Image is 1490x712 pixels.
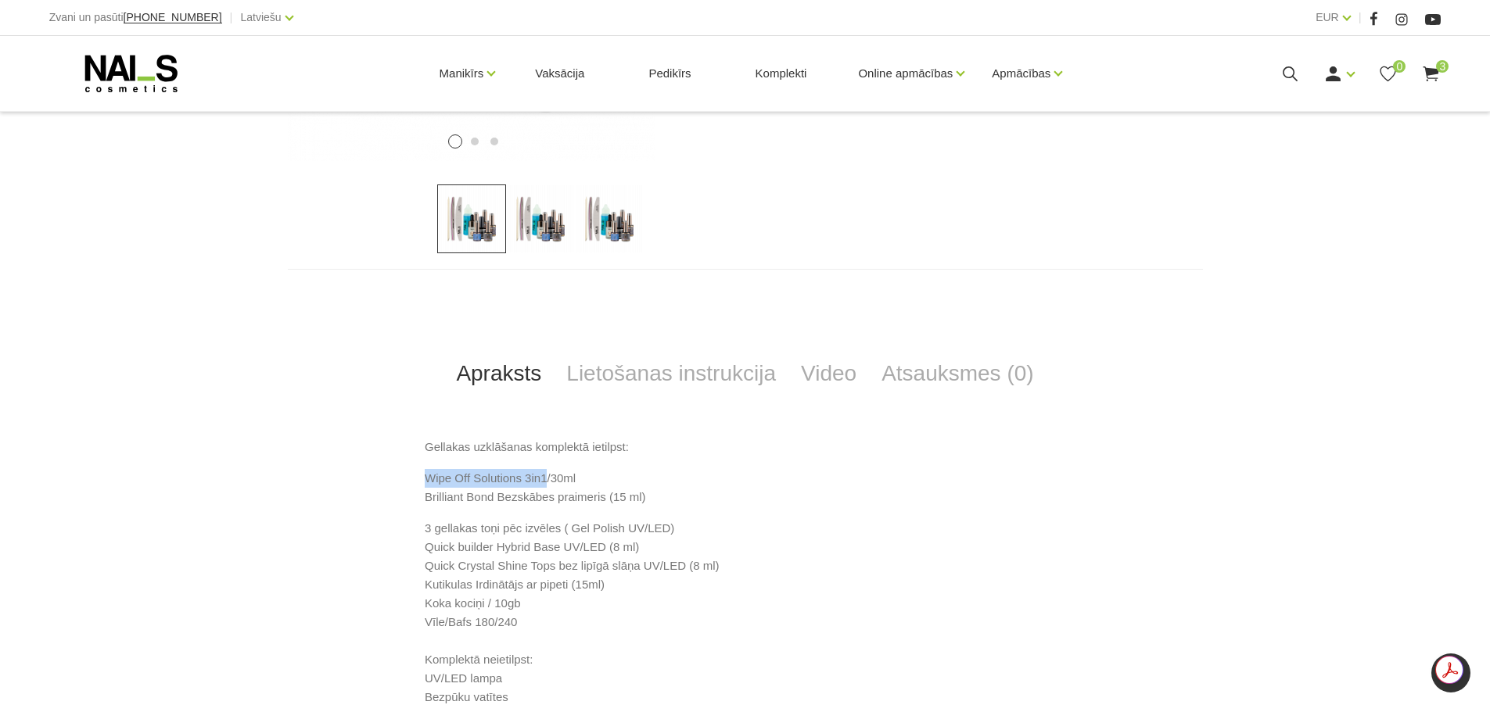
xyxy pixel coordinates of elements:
span: | [1359,8,1362,27]
a: Manikīrs [440,42,484,105]
a: Online apmācības [858,42,953,105]
span: | [230,8,233,27]
a: 0 [1378,64,1398,84]
a: Vaksācija [522,36,597,111]
a: Apmācības [992,42,1050,105]
img: ... [506,184,575,253]
a: Latviešu [241,8,282,27]
a: [PHONE_NUMBER] [124,12,222,23]
a: Apraksts [443,348,554,399]
div: Zvani un pasūti [49,8,222,27]
span: [PHONE_NUMBER] [124,11,222,23]
button: 2 of 3 [471,138,479,145]
a: Pedikīrs [636,36,703,111]
a: EUR [1316,8,1339,27]
a: Lietošanas instrukcija [554,348,788,399]
span: 3 [1436,60,1449,73]
a: Video [788,348,869,399]
a: Atsauksmes (0) [869,348,1047,399]
p: Wipe Off Solutions 3in1/30ml Brilliant Bond Bezskābes praimeris (15 ml) [425,469,1065,506]
a: 3 [1421,64,1441,84]
p: Gellakas uzklāšanas komplektā ietilpst: [425,438,1065,456]
button: 3 of 3 [490,138,498,145]
img: ... [437,184,506,253]
button: 1 of 3 [448,134,462,148]
a: Komplekti [743,36,820,111]
span: 0 [1393,60,1406,73]
img: ... [575,184,644,253]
